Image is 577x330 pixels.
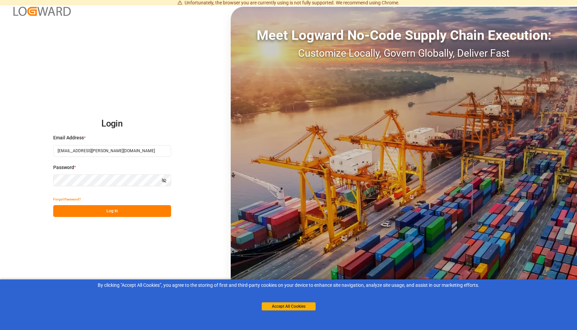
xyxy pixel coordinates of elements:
button: Log In [53,205,171,217]
div: Meet Logward No-Code Supply Chain Execution: [231,25,577,46]
div: By clicking "Accept All Cookies”, you agree to the storing of first and third-party cookies on yo... [5,282,572,289]
span: Email Address [53,134,84,141]
button: Forgot Password? [53,193,81,205]
button: Accept All Cookies [262,302,316,310]
span: Password [53,164,74,171]
img: Logward_new_orange.png [13,7,71,16]
div: Customize Locally, Govern Globally, Deliver Fast [231,46,577,61]
input: Enter your email [53,145,171,157]
h2: Login [53,113,171,135]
